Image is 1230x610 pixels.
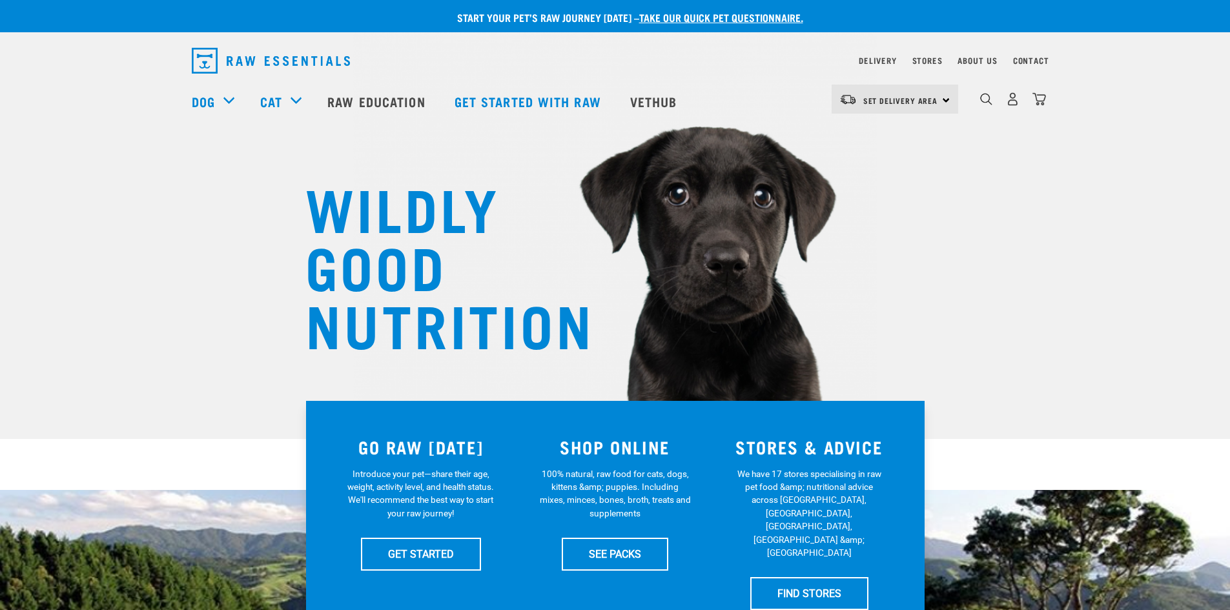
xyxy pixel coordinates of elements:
[442,76,617,127] a: Get started with Raw
[526,437,704,457] h3: SHOP ONLINE
[839,94,857,105] img: van-moving.png
[260,92,282,111] a: Cat
[750,577,868,609] a: FIND STORES
[332,437,511,457] h3: GO RAW [DATE]
[720,437,899,457] h3: STORES & ADVICE
[1032,92,1046,106] img: home-icon@2x.png
[863,98,938,103] span: Set Delivery Area
[733,467,885,560] p: We have 17 stores specialising in raw pet food &amp; nutritional advice across [GEOGRAPHIC_DATA],...
[361,538,481,570] a: GET STARTED
[192,92,215,111] a: Dog
[345,467,497,520] p: Introduce your pet—share their age, weight, activity level, and health status. We'll recommend th...
[639,14,803,20] a: take our quick pet questionnaire.
[1013,58,1049,63] a: Contact
[617,76,693,127] a: Vethub
[305,178,564,352] h1: WILDLY GOOD NUTRITION
[958,58,997,63] a: About Us
[912,58,943,63] a: Stores
[539,467,691,520] p: 100% natural, raw food for cats, dogs, kittens &amp; puppies. Including mixes, minces, bones, bro...
[562,538,668,570] a: SEE PACKS
[980,93,992,105] img: home-icon-1@2x.png
[859,58,896,63] a: Delivery
[192,48,350,74] img: Raw Essentials Logo
[314,76,441,127] a: Raw Education
[1006,92,1020,106] img: user.png
[181,43,1049,79] nav: dropdown navigation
